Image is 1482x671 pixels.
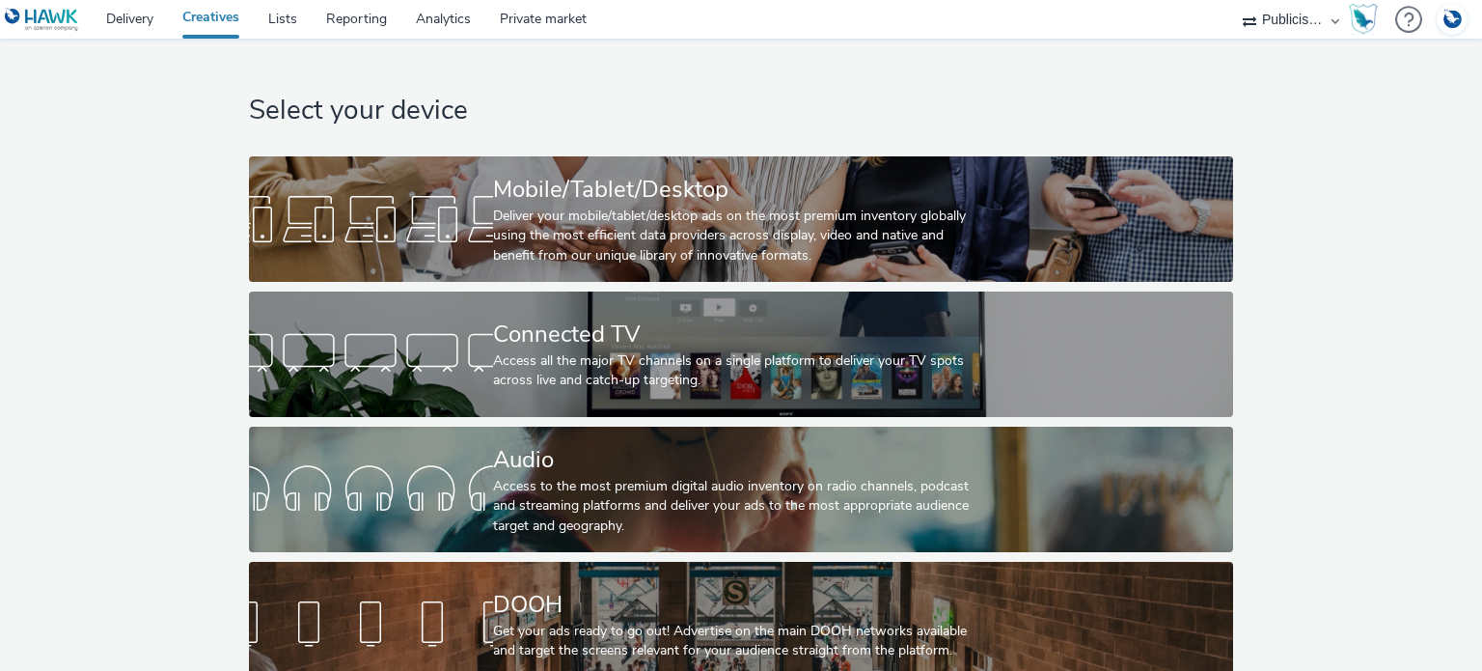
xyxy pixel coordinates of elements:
img: undefined Logo [5,8,79,32]
div: DOOH [493,588,981,622]
div: Deliver your mobile/tablet/desktop ads on the most premium inventory globally using the most effi... [493,207,981,266]
div: Access all the major TV channels on a single platform to deliver your TV spots across live and ca... [493,351,981,391]
div: Mobile/Tablet/Desktop [493,173,981,207]
div: Access to the most premium digital audio inventory on radio channels, podcast and streaming platf... [493,477,981,536]
h1: Select your device [249,93,1232,129]
div: Get your ads ready to go out! Advertise on the main DOOH networks available and target the screen... [493,622,981,661]
div: Connected TV [493,318,981,351]
img: Hawk Academy [1349,4,1378,35]
img: Account DE [1438,4,1467,36]
a: AudioAccess to the most premium digital audio inventory on radio channels, podcast and streaming ... [249,427,1232,552]
a: Mobile/Tablet/DesktopDeliver your mobile/tablet/desktop ads on the most premium inventory globall... [249,156,1232,282]
a: Connected TVAccess all the major TV channels on a single platform to deliver your TV spots across... [249,292,1232,417]
a: Hawk Academy [1349,4,1386,35]
div: Audio [493,443,981,477]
